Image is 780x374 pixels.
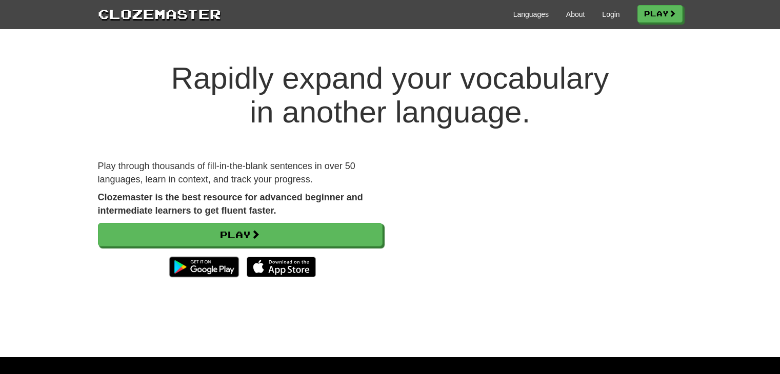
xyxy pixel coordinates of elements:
a: Play [637,5,683,23]
p: Play through thousands of fill-in-the-blank sentences in over 50 languages, learn in context, and... [98,160,383,186]
a: Play [98,223,383,246]
a: Clozemaster [98,4,221,23]
a: Languages [513,9,549,19]
img: Download_on_the_App_Store_Badge_US-UK_135x40-25178aeef6eb6b83b96f5f2d004eda3bffbb37122de64afbaef7... [247,257,316,277]
a: Login [602,9,619,19]
a: About [566,9,585,19]
img: Get it on Google Play [164,252,244,282]
strong: Clozemaster is the best resource for advanced beginner and intermediate learners to get fluent fa... [98,192,363,216]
